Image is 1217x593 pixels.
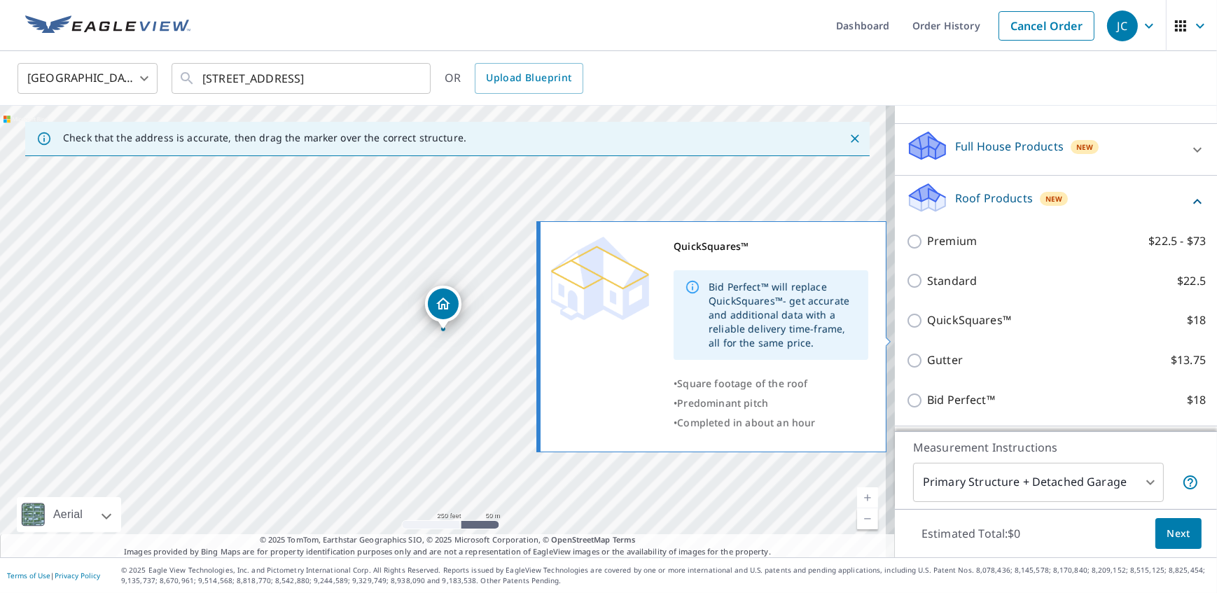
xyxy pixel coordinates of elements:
div: • [674,393,868,413]
p: $22.5 [1177,272,1206,290]
div: Full House ProductsNew [906,130,1206,169]
img: EV Logo [25,15,190,36]
a: Cancel Order [999,11,1094,41]
p: $18 [1187,312,1206,329]
a: Current Level 17, Zoom In [857,487,878,508]
p: Bid Perfect™ [927,391,995,409]
input: Search by address or latitude-longitude [202,59,402,98]
a: Current Level 17, Zoom Out [857,508,878,529]
a: OpenStreetMap [551,534,610,545]
a: Terms of Use [7,571,50,580]
p: © 2025 Eagle View Technologies, Inc. and Pictometry International Corp. All Rights Reserved. Repo... [121,565,1210,586]
img: Premium [551,237,649,321]
p: Full House Products [955,138,1064,155]
p: QuickSquares™ [927,312,1011,329]
a: Privacy Policy [55,571,100,580]
button: Close [846,130,864,148]
span: Your report will include the primary structure and a detached garage if one exists. [1182,474,1199,491]
p: Standard [927,272,977,290]
p: Measurement Instructions [913,439,1199,456]
div: Roof ProductsNew [906,181,1206,221]
div: Aerial [49,497,87,532]
p: Gutter [927,351,963,369]
a: Terms [613,534,636,545]
div: Aerial [17,497,121,532]
span: Predominant pitch [677,396,768,410]
button: Next [1155,518,1202,550]
a: Upload Blueprint [475,63,583,94]
p: Roof Products [955,190,1033,207]
span: Upload Blueprint [486,69,571,87]
div: QuickSquares™ [674,237,868,256]
span: Next [1167,525,1190,543]
span: Completed in about an hour [677,416,815,429]
span: Square footage of the roof [677,377,807,390]
div: JC [1107,11,1138,41]
span: © 2025 TomTom, Earthstar Geographics SIO, © 2025 Microsoft Corporation, © [260,534,636,546]
span: New [1076,141,1094,153]
p: $22.5 - $73 [1148,232,1206,250]
div: Bid Perfect™ will replace QuickSquares™- get accurate and additional data with a reliable deliver... [709,274,857,356]
div: • [674,374,868,393]
p: | [7,571,100,580]
div: Dropped pin, building 1, Residential property, 5968 E Monument Dr Castle Rock, CO 80104 [425,286,461,329]
div: Primary Structure + Detached Garage [913,463,1164,502]
p: Estimated Total: $0 [910,518,1032,549]
p: $18 [1187,391,1206,409]
div: OR [445,63,583,94]
div: [GEOGRAPHIC_DATA] [18,59,158,98]
p: Check that the address is accurate, then drag the marker over the correct structure. [63,132,466,144]
span: New [1045,193,1063,204]
p: Premium [927,232,977,250]
p: $13.75 [1171,351,1206,369]
div: • [674,413,868,433]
